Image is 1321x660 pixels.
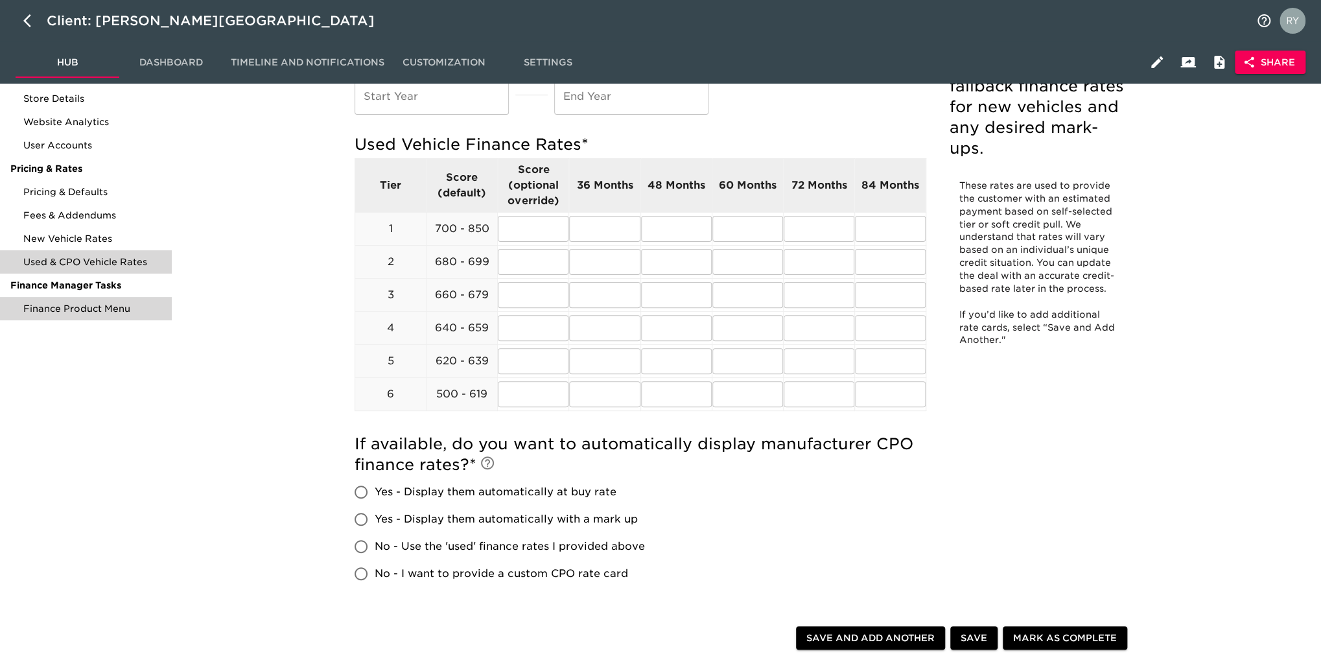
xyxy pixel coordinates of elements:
[641,178,712,193] p: 48 Months
[231,54,384,71] span: Timeline and Notifications
[427,287,497,303] p: 660 - 679
[1204,47,1235,78] button: Internal Notes and Comments
[355,221,426,237] p: 1
[23,209,161,222] span: Fees & Addendums
[1013,630,1117,646] span: Mark as Complete
[1248,5,1280,36] button: notifications
[1280,8,1305,34] img: Profile
[355,178,426,193] p: Tier
[504,54,592,71] span: Settings
[1003,626,1127,650] button: Mark as Complete
[355,434,926,475] h5: If available, do you want to automatically display manufacturer CPO finance rates?
[355,287,426,303] p: 3
[784,178,854,193] p: 72 Months
[355,254,426,270] p: 2
[427,353,497,369] p: 620 - 639
[427,320,497,336] p: 640 - 659
[712,178,783,193] p: 60 Months
[427,386,497,402] p: 500 - 619
[23,115,161,128] span: Website Analytics
[355,386,426,402] p: 6
[355,134,926,155] h5: Used Vehicle Finance Rates
[375,512,638,527] span: Yes - Display them automatically with a mark up
[569,178,640,193] p: 36 Months
[23,302,161,315] span: Finance Product Menu
[427,170,497,201] p: Score (default)
[950,55,1125,159] h5: Please enter your fallback finance rates for new vehicles and any desired mark-ups.
[961,630,987,646] span: Save
[959,309,1117,346] span: If you’d like to add additional rate cards, select “Save and Add Another."
[1235,51,1305,75] button: Share
[355,320,426,336] p: 4
[375,566,628,582] span: No - I want to provide a custom CPO rate card
[23,232,161,245] span: New Vehicle Rates
[1245,54,1295,71] span: Share
[959,180,1115,294] span: These rates are used to provide the customer with an estimated payment based on self-selected tie...
[375,484,616,500] span: Yes - Display them automatically at buy rate
[23,92,161,105] span: Store Details
[23,255,161,268] span: Used & CPO Vehicle Rates
[23,185,161,198] span: Pricing & Defaults
[1173,47,1204,78] button: Client View
[796,626,945,650] button: Save and Add Another
[10,279,161,292] span: Finance Manager Tasks
[355,353,426,369] p: 5
[498,162,568,209] p: Score (optional override)
[950,626,998,650] button: Save
[806,630,935,646] span: Save and Add Another
[10,162,161,175] span: Pricing & Rates
[400,54,488,71] span: Customization
[23,54,111,71] span: Hub
[427,254,497,270] p: 680 - 699
[127,54,215,71] span: Dashboard
[855,178,926,193] p: 84 Months
[23,139,161,152] span: User Accounts
[47,10,393,31] div: Client: [PERSON_NAME][GEOGRAPHIC_DATA]
[375,539,645,554] span: No - Use the 'used' finance rates I provided above
[427,221,497,237] p: 700 - 850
